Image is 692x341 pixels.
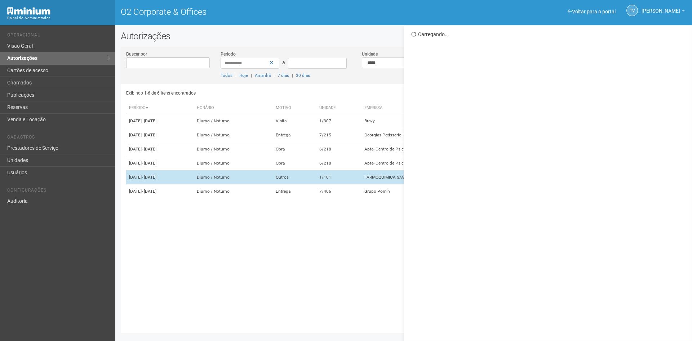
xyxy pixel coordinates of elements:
h2: Autorizações [121,31,687,41]
td: Diurno / Noturno [194,142,273,156]
td: Diurno / Noturno [194,114,273,128]
span: - [DATE] [142,175,156,180]
span: - [DATE] [142,147,156,152]
th: Motivo [273,102,316,114]
td: Obra [273,156,316,170]
a: 30 dias [296,73,310,78]
td: 7/406 [316,184,361,198]
a: Hoje [239,73,248,78]
a: TV [626,5,638,16]
li: Operacional [7,32,110,40]
div: Carregando... [411,31,686,38]
span: Thayane Vasconcelos Torres [642,1,680,14]
td: 1/101 [316,170,361,184]
td: 6/218 [316,156,361,170]
span: | [274,73,275,78]
td: Apta- Centro de Psicoterapia Ltda [361,142,505,156]
td: [DATE] [126,128,194,142]
td: Entrega [273,128,316,142]
td: 1/307 [316,114,361,128]
span: - [DATE] [142,161,156,166]
td: Diurno / Noturno [194,156,273,170]
td: Diurno / Noturno [194,184,273,198]
th: Unidade [316,102,361,114]
li: Cadastros [7,135,110,142]
a: 7 dias [278,73,289,78]
td: [DATE] [126,114,194,128]
span: - [DATE] [142,132,156,137]
li: Configurações [7,188,110,195]
td: 6/218 [316,142,361,156]
span: | [235,73,236,78]
td: 7/215 [316,128,361,142]
span: | [292,73,293,78]
td: Grupo Pomin [361,184,505,198]
td: Georgias Patisserie [361,128,505,142]
a: Amanhã [255,73,271,78]
img: Minium [7,7,50,15]
a: Voltar para o portal [568,9,616,14]
label: Período [221,51,236,57]
td: Bravy [361,114,505,128]
td: [DATE] [126,170,194,184]
th: Empresa [361,102,505,114]
td: Diurno / Noturno [194,170,273,184]
div: Exibindo 1-6 de 6 itens encontrados [126,88,402,99]
td: Obra [273,142,316,156]
label: Unidade [362,51,378,57]
td: Diurno / Noturno [194,128,273,142]
label: Buscar por [126,51,147,57]
td: [DATE] [126,156,194,170]
td: [DATE] [126,142,194,156]
td: Outros [273,170,316,184]
a: Todos [221,73,232,78]
td: FARMOQUIMICA S/A [361,170,505,184]
td: Entrega [273,184,316,198]
td: Apta- Centro de Psicoterapia Ltda [361,156,505,170]
th: Horário [194,102,273,114]
span: | [251,73,252,78]
td: Visita [273,114,316,128]
span: - [DATE] [142,118,156,123]
a: [PERSON_NAME] [642,9,685,15]
h1: O2 Corporate & Offices [121,7,398,17]
span: - [DATE] [142,189,156,194]
td: [DATE] [126,184,194,198]
div: Painel do Administrador [7,15,110,21]
th: Período [126,102,194,114]
span: a [282,60,285,65]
